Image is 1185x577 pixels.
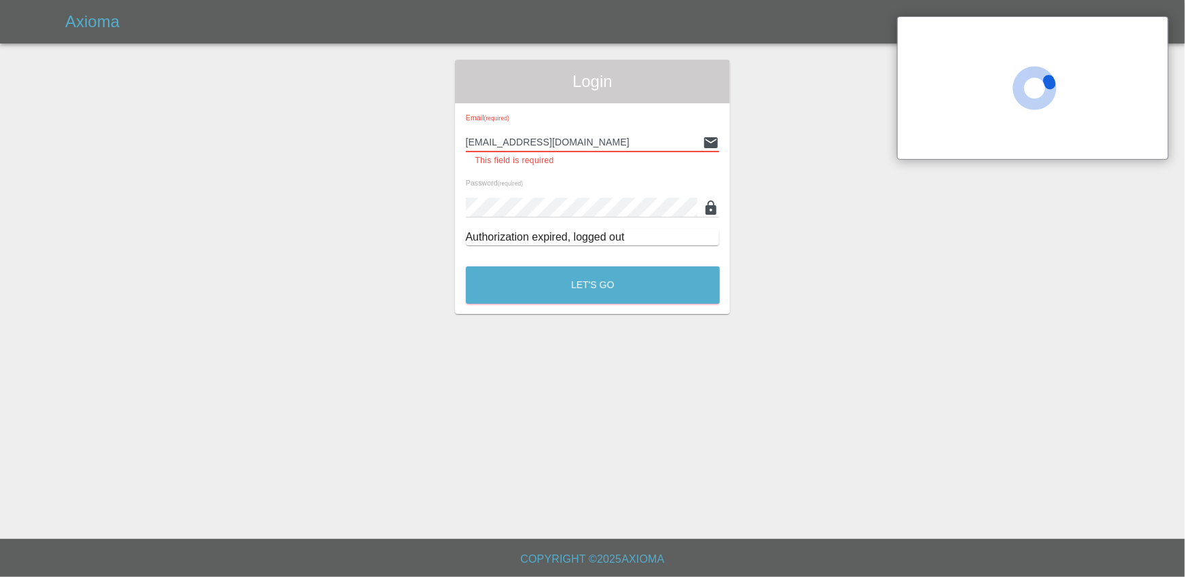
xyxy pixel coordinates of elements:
span: Loading [1013,66,1057,110]
span: Password [466,179,523,187]
h5: Axioma [65,11,120,33]
span: Login [466,71,720,92]
small: (required) [498,181,523,187]
button: Let's Go [466,266,720,304]
span: Email [466,113,509,122]
small: (required) [484,116,509,122]
div: Authorization expired, logged out [466,229,720,245]
a: Login [1125,11,1169,32]
h6: Copyright © 2025 Axioma [11,550,1174,569]
p: This field is required [475,154,710,168]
